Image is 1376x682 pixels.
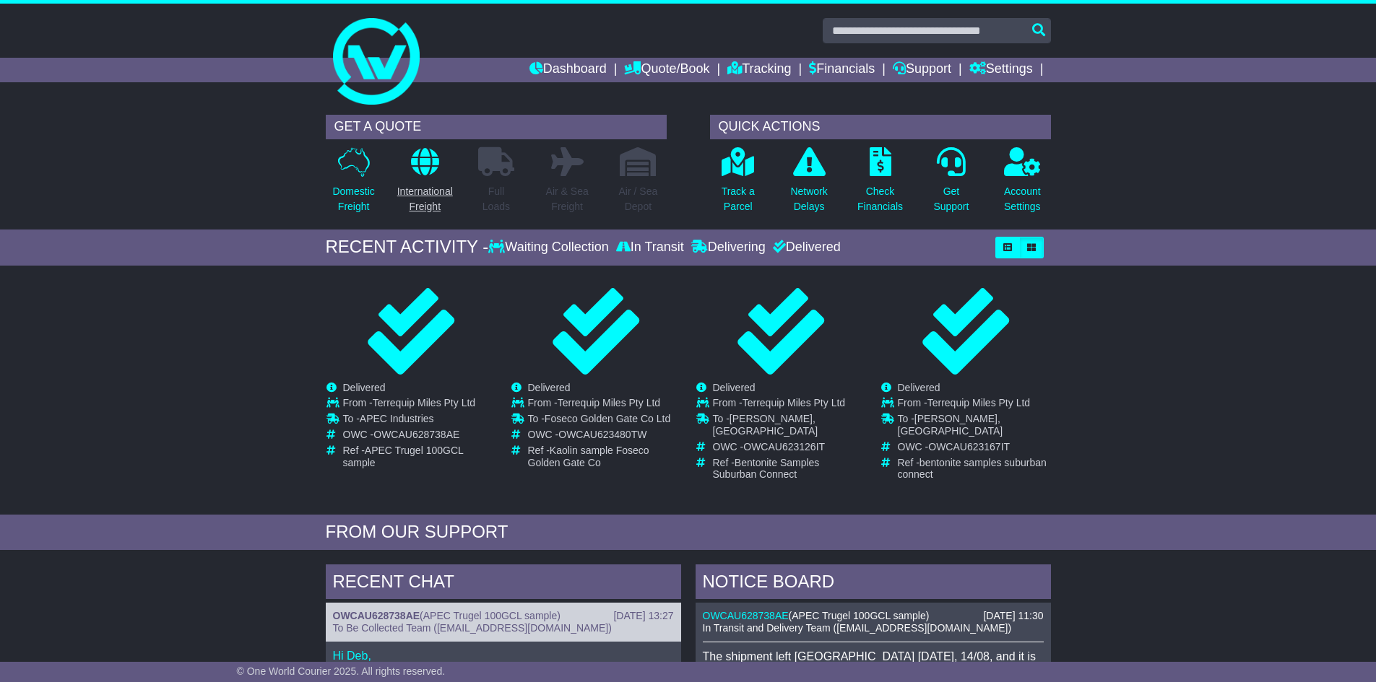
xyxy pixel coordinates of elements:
td: OWC - [528,429,680,445]
td: OWC - [713,441,865,457]
a: DomesticFreight [332,147,375,222]
td: From - [343,397,496,413]
a: Track aParcel [721,147,756,222]
span: [PERSON_NAME], [GEOGRAPHIC_DATA] [898,413,1003,437]
p: Network Delays [790,184,827,214]
p: International Freight [397,184,453,214]
div: NOTICE BOARD [696,564,1051,603]
p: The shipment left [GEOGRAPHIC_DATA] [DATE], 14/08, and it is now intransit to the destination cou... [703,650,1044,677]
td: OWC - [343,429,496,445]
p: Air / Sea Depot [619,184,658,214]
span: OWCAU628738AE [373,429,459,440]
div: RECENT CHAT [326,564,681,603]
a: Support [893,58,951,82]
td: Ref - [898,457,1050,481]
span: APEC Trugel 100GCL sample [792,610,925,621]
div: ( ) [703,610,1044,622]
div: Delivering [688,240,769,255]
td: Ref - [528,445,680,469]
a: OWCAU628738AE [703,610,789,621]
a: Tracking [727,58,791,82]
span: [PERSON_NAME], [GEOGRAPHIC_DATA] [713,413,818,437]
p: Hi Deb, [333,649,674,663]
span: Terrequip Miles Pty Ltd [927,397,1030,408]
td: From - [898,397,1050,413]
span: bentonite samples suburban connect [898,457,1047,481]
span: Delivered [713,382,756,393]
td: Ref - [713,457,865,481]
span: APEC Trugel 100GCL sample [423,610,557,621]
a: AccountSettings [1003,147,1042,222]
p: Get Support [933,184,969,214]
span: Kaolin sample Foseco Golden Gate Co [528,445,649,468]
td: From - [713,397,865,413]
p: Full Loads [478,184,514,214]
a: OWCAU628738AE [333,610,420,621]
span: APEC Trugel 100GCL sample [343,445,464,468]
span: APEC Industries [360,413,434,424]
td: Ref - [343,445,496,469]
span: Delivered [343,382,386,393]
a: Quote/Book [624,58,709,82]
span: Terrequip Miles Pty Ltd [373,397,475,408]
a: CheckFinancials [857,147,904,222]
div: GET A QUOTE [326,115,667,139]
a: GetSupport [933,147,969,222]
span: Bentonite Samples Suburban Connect [713,457,820,481]
td: To - [898,413,1050,441]
a: InternationalFreight [397,147,454,222]
p: Account Settings [1004,184,1041,214]
div: [DATE] 13:27 [613,610,673,622]
a: Settings [969,58,1033,82]
div: QUICK ACTIONS [710,115,1051,139]
p: Check Financials [857,184,903,214]
span: To Be Collected Team ([EMAIL_ADDRESS][DOMAIN_NAME]) [333,622,612,634]
div: ( ) [333,610,674,622]
a: Financials [809,58,875,82]
div: Delivered [769,240,841,255]
p: Domestic Freight [332,184,374,214]
span: Delivered [528,382,571,393]
div: RECENT ACTIVITY - [326,237,489,258]
span: Delivered [898,382,940,393]
span: OWCAU623480TW [558,429,646,440]
div: In Transit [613,240,688,255]
p: Air & Sea Freight [546,184,589,214]
div: [DATE] 11:30 [983,610,1043,622]
span: In Transit and Delivery Team ([EMAIL_ADDRESS][DOMAIN_NAME]) [703,622,1012,634]
span: © One World Courier 2025. All rights reserved. [237,665,446,677]
td: To - [343,413,496,429]
td: To - [713,413,865,441]
td: To - [528,413,680,429]
p: Track a Parcel [722,184,755,214]
td: OWC - [898,441,1050,457]
span: Terrequip Miles Pty Ltd [743,397,845,408]
td: From - [528,397,680,413]
span: OWCAU623126IT [743,441,825,453]
div: Waiting Collection [488,240,612,255]
span: OWCAU623167IT [928,441,1010,453]
span: Foseco Golden Gate Co Ltd [545,413,670,424]
a: NetworkDelays [789,147,828,222]
a: Dashboard [529,58,607,82]
div: FROM OUR SUPPORT [326,522,1051,543]
span: Terrequip Miles Pty Ltd [558,397,660,408]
